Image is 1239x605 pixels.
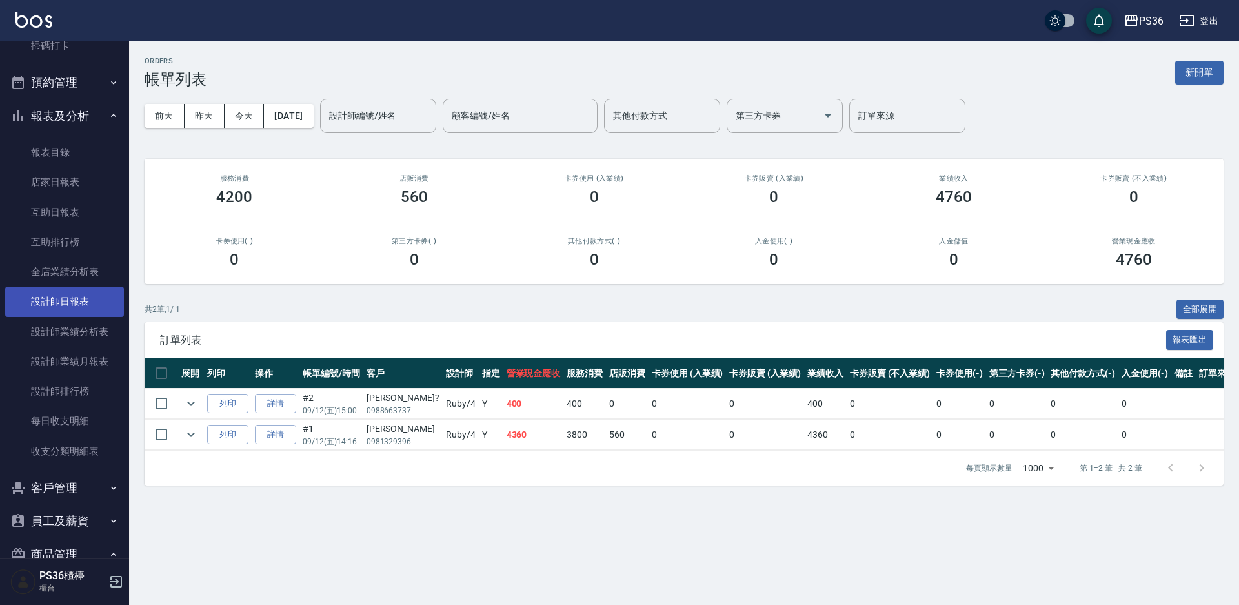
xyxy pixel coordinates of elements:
[367,391,439,405] div: [PERSON_NAME]?
[363,358,443,389] th: 客戶
[804,420,847,450] td: 4360
[880,174,1029,183] h2: 業績收入
[5,66,124,99] button: 預約管理
[1047,420,1118,450] td: 0
[519,174,669,183] h2: 卡券使用 (入業績)
[590,188,599,206] h3: 0
[5,504,124,538] button: 員工及薪資
[367,405,439,416] p: 0988663737
[1129,188,1138,206] h3: 0
[207,425,248,445] button: 列印
[5,167,124,197] a: 店家日報表
[1118,389,1171,419] td: 0
[5,227,124,257] a: 互助排行榜
[255,394,296,414] a: 詳情
[299,358,363,389] th: 帳單編號/時間
[1166,330,1214,350] button: 報表匯出
[1080,462,1142,474] p: 第 1–2 筆 共 2 筆
[590,251,599,269] h3: 0
[443,420,479,450] td: Ruby /4
[847,420,933,450] td: 0
[5,376,124,406] a: 設計師排行榜
[207,394,248,414] button: 列印
[933,389,986,419] td: 0
[1176,300,1224,320] button: 全部展開
[160,334,1166,347] span: 訂單列表
[5,471,124,505] button: 客戶管理
[5,538,124,571] button: 商品管理
[804,389,847,419] td: 400
[185,104,225,128] button: 昨天
[367,436,439,447] p: 0981329396
[410,251,419,269] h3: 0
[700,174,849,183] h2: 卡券販賣 (入業績)
[10,569,36,595] img: Person
[1175,61,1224,85] button: 新開單
[1059,174,1208,183] h2: 卡券販賣 (不入業績)
[649,358,727,389] th: 卡券使用 (入業績)
[1175,66,1224,78] a: 新開單
[1116,251,1152,269] h3: 4760
[1196,358,1238,389] th: 訂單來源
[936,188,972,206] h3: 4760
[986,420,1048,450] td: 0
[769,188,778,206] h3: 0
[5,347,124,376] a: 設計師業績月報表
[563,358,606,389] th: 服務消費
[503,358,564,389] th: 營業現金應收
[145,70,206,88] h3: 帳單列表
[986,358,1048,389] th: 第三方卡券(-)
[606,420,649,450] td: 560
[443,358,479,389] th: 設計師
[5,198,124,227] a: 互助日報表
[5,31,124,61] a: 掃碼打卡
[1139,13,1163,29] div: PS36
[340,237,489,245] h2: 第三方卡券(-)
[933,358,986,389] th: 卡券使用(-)
[933,420,986,450] td: 0
[1047,389,1118,419] td: 0
[1174,9,1224,33] button: 登出
[5,99,124,133] button: 報表及分析
[503,389,564,419] td: 400
[847,389,933,419] td: 0
[769,251,778,269] h3: 0
[1018,451,1059,486] div: 1000
[563,389,606,419] td: 400
[5,406,124,436] a: 每日收支明細
[225,104,265,128] button: 今天
[181,425,201,444] button: expand row
[5,436,124,466] a: 收支分類明細表
[1086,8,1112,34] button: save
[160,237,309,245] h2: 卡券使用(-)
[303,405,360,416] p: 09/12 (五) 15:00
[563,420,606,450] td: 3800
[5,257,124,287] a: 全店業績分析表
[479,389,503,419] td: Y
[1118,8,1169,34] button: PS36
[299,389,363,419] td: #2
[264,104,313,128] button: [DATE]
[204,358,252,389] th: 列印
[479,358,503,389] th: 指定
[1118,358,1171,389] th: 入金使用(-)
[160,174,309,183] h3: 服務消費
[804,358,847,389] th: 業績收入
[606,389,649,419] td: 0
[726,389,804,419] td: 0
[519,237,669,245] h2: 其他付款方式(-)
[252,358,299,389] th: 操作
[299,420,363,450] td: #1
[5,287,124,316] a: 設計師日報表
[966,462,1012,474] p: 每頁顯示數量
[255,425,296,445] a: 詳情
[606,358,649,389] th: 店販消費
[1118,420,1171,450] td: 0
[986,389,1048,419] td: 0
[340,174,489,183] h2: 店販消費
[39,582,105,594] p: 櫃台
[230,251,239,269] h3: 0
[216,188,252,206] h3: 4200
[1166,333,1214,345] a: 報表匯出
[443,389,479,419] td: Ruby /4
